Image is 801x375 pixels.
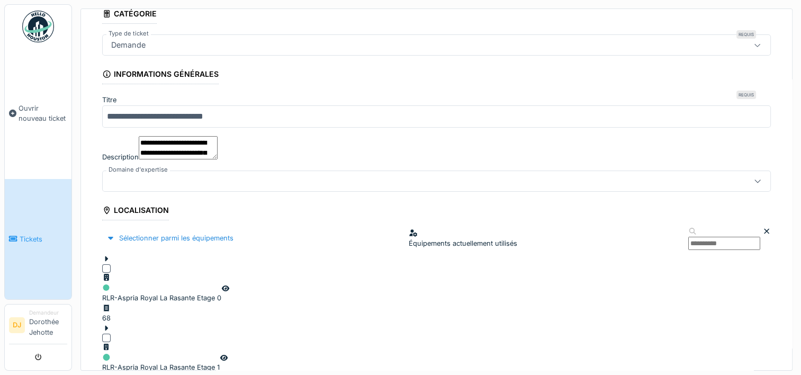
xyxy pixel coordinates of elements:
label: Description [102,152,139,162]
div: Sélectionner parmi les équipements [102,231,238,245]
label: Domaine d'expertise [106,165,170,174]
img: Badge_color-CXgf-gQk.svg [22,11,54,42]
div: Demande [107,39,150,51]
li: Dorothée Jehotte [29,309,67,342]
div: Localisation [102,202,169,220]
a: Ouvrir nouveau ticket [5,48,71,179]
span: Tickets [20,234,67,244]
div: RLR-Aspria Royal La Rasante Etage 0 [102,273,221,303]
div: Requis [736,30,756,39]
div: 68 [102,313,115,323]
div: Requis [736,91,756,99]
a: Tickets [5,179,71,299]
div: Catégorie [102,6,157,24]
div: Informations générales [102,66,219,84]
a: DJ DemandeurDorothée Jehotte [9,309,67,344]
li: DJ [9,317,25,333]
span: Ouvrir nouveau ticket [19,103,67,123]
div: RLR-Aspria Royal La Rasante Etage 1 [102,342,220,373]
div: Équipements actuellement utilisés [409,228,517,248]
div: Demandeur [29,309,67,317]
label: Type de ticket [106,29,151,38]
label: Titre [102,95,116,105]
